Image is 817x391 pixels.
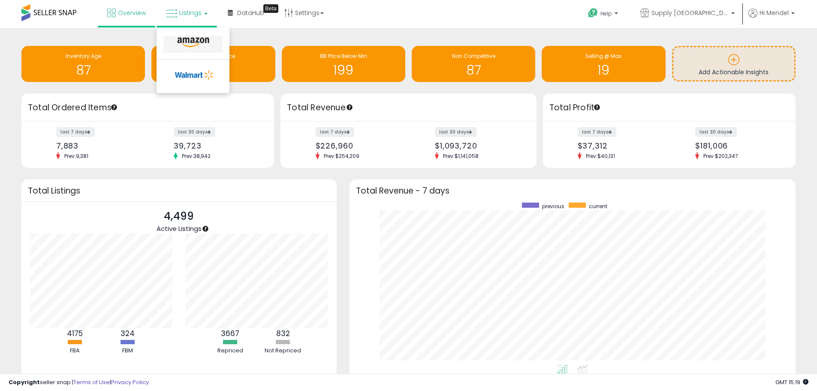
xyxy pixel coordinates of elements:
[118,9,146,17] span: Overview
[110,103,118,111] div: Tooltip anchor
[9,379,149,387] div: seller snap | |
[316,141,402,150] div: $226,960
[156,63,271,77] h1: 1162
[452,52,495,60] span: Non Competitive
[589,203,607,210] span: current
[546,63,661,77] h1: 19
[578,127,616,137] label: last 7 days
[412,46,535,82] a: Non Competitive 87
[582,152,619,160] span: Prev: $40,131
[578,141,663,150] div: $37,312
[695,127,737,137] label: last 30 days
[588,8,598,18] i: Get Help
[699,68,769,76] span: Add Actionable Insights
[221,328,239,339] b: 3667
[67,328,83,339] b: 4175
[56,141,142,150] div: 7,883
[316,127,354,137] label: last 7 days
[673,47,794,80] a: Add Actionable Insights
[760,9,789,17] span: Hi Mendel
[356,188,789,194] h3: Total Revenue - 7 days
[174,127,215,137] label: last 30 days
[157,208,202,224] p: 4,499
[435,141,522,150] div: $1,093,720
[257,347,309,355] div: Not Repriced
[585,52,621,60] span: Selling @ Max
[202,225,209,233] div: Tooltip anchor
[263,4,278,13] div: Tooltip anchor
[695,141,781,150] div: $181,006
[121,328,135,339] b: 324
[320,152,364,160] span: Prev: $254,209
[179,9,202,17] span: Listings
[549,102,789,114] h3: Total Profit
[276,328,290,339] b: 832
[542,46,665,82] a: Selling @ Max 19
[282,46,405,82] a: BB Price Below Min 199
[9,378,40,386] strong: Copyright
[28,102,268,114] h3: Total Ordered Items
[192,52,235,60] span: Needs to Reprice
[542,203,564,210] span: previous
[748,9,795,28] a: Hi Mendel
[435,127,476,137] label: last 30 days
[56,127,95,137] label: last 7 days
[26,63,141,77] h1: 87
[775,378,808,386] span: 2025-08-14 15:19 GMT
[237,9,264,17] span: DataHub
[60,152,93,160] span: Prev: 9,381
[320,52,367,60] span: BB Price Below Min
[49,347,101,355] div: FBA
[699,152,742,160] span: Prev: $202,347
[439,152,483,160] span: Prev: $1,141,058
[593,103,601,111] div: Tooltip anchor
[205,347,256,355] div: Repriced
[600,10,612,17] span: Help
[286,63,401,77] h1: 199
[174,141,259,150] div: 39,723
[581,1,627,28] a: Help
[28,188,330,194] h3: Total Listings
[287,102,530,114] h3: Total Revenue
[151,46,275,82] a: Needs to Reprice 1162
[178,152,215,160] span: Prev: 38,942
[157,224,202,233] span: Active Listings
[346,103,353,111] div: Tooltip anchor
[102,347,154,355] div: FBM
[111,378,149,386] a: Privacy Policy
[651,9,729,17] span: Supply [GEOGRAPHIC_DATA]
[21,46,145,82] a: Inventory Age 87
[416,63,531,77] h1: 87
[66,52,101,60] span: Inventory Age
[73,378,110,386] a: Terms of Use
